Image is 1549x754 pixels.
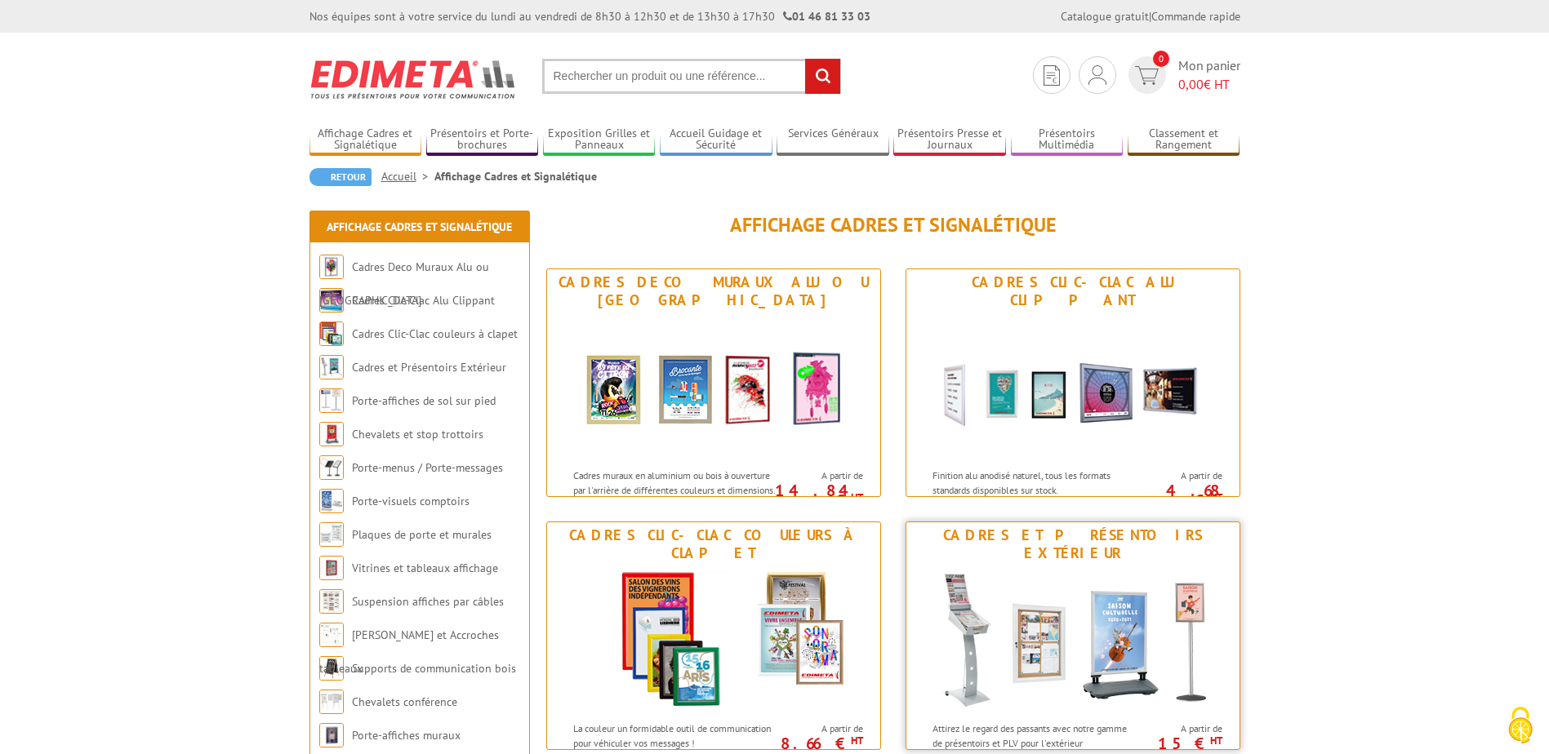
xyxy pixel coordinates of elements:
[319,556,344,580] img: Vitrines et tableaux affichage
[319,388,344,413] img: Porte-affiches de sol sur pied
[434,168,597,184] li: Affichage Cadres et Signalétique
[1139,722,1222,735] span: A partir de
[319,589,344,614] img: Suspension affiches par câbles
[319,255,344,279] img: Cadres Deco Muraux Alu ou Bois
[319,723,344,747] img: Porte-affiches muraux
[851,490,863,504] sup: HT
[352,293,495,308] a: Cadres Clic-Clac Alu Clippant
[319,455,344,480] img: Porte-menus / Porte-messages
[1210,490,1222,504] sup: HT
[319,522,344,547] img: Plaques de porte et murales
[772,738,863,748] p: 8.66 €
[780,469,863,482] span: A partir de
[309,8,870,24] div: Nos équipes sont à votre service du lundi au vendredi de 8h30 à 12h30 et de 13h30 à 17h30
[1131,486,1222,505] p: 4.68 €
[1178,56,1240,94] span: Mon panier
[772,486,863,505] p: 14.84 €
[922,313,1224,460] img: Cadres Clic-Clac Alu Clippant
[573,468,776,525] p: Cadres muraux en aluminium ou bois à ouverture par l'arrière de différentes couleurs et dimension...
[933,468,1135,496] p: Finition alu anodisé naturel, tous les formats standards disponibles sur stock.
[1153,51,1169,67] span: 0
[573,721,776,749] p: La couleur un formidable outil de communication pour véhiculer vos messages !
[1210,734,1222,747] sup: HT
[546,268,881,497] a: Cadres Deco Muraux Alu ou [GEOGRAPHIC_DATA] Cadres Deco Muraux Alu ou Bois Cadres muraux en alumi...
[352,694,457,709] a: Chevalets conférence
[319,690,344,714] img: Chevalets conférence
[352,326,518,341] a: Cadres Clic-Clac couleurs à clapet
[563,566,865,713] img: Cadres Clic-Clac couleurs à clapet
[319,259,489,308] a: Cadres Deco Muraux Alu ou [GEOGRAPHIC_DATA]
[660,126,772,153] a: Accueil Guidage et Sécurité
[551,526,876,562] div: Cadres Clic-Clac couleurs à clapet
[543,126,656,153] a: Exposition Grilles et Panneaux
[319,355,344,379] img: Cadres et Présentoirs Extérieur
[1061,8,1240,24] div: |
[922,566,1224,713] img: Cadres et Présentoirs Extérieur
[910,526,1235,562] div: Cadres et Présentoirs Extérieur
[1178,76,1204,92] span: 0,00
[352,661,516,676] a: Supports de communication bois
[309,49,518,109] img: Edimeta
[309,126,422,153] a: Affichage Cadres et Signalétique
[1011,126,1124,153] a: Présentoirs Multimédia
[381,169,434,184] a: Accueil
[546,521,881,750] a: Cadres Clic-Clac couleurs à clapet Cadres Clic-Clac couleurs à clapet La couleur un formidable ou...
[319,489,344,513] img: Porte-visuels comptoirs
[1124,56,1240,94] a: devis rapide 0 Mon panier 0,00€ HT
[426,126,539,153] a: Présentoirs et Porte-brochures
[933,721,1135,749] p: Attirez le regard des passants avec notre gamme de présentoirs et PLV pour l'extérieur
[319,322,344,346] img: Cadres Clic-Clac couleurs à clapet
[352,360,506,375] a: Cadres et Présentoirs Extérieur
[352,494,470,508] a: Porte-visuels comptoirs
[352,393,496,408] a: Porte-affiches de sol sur pied
[780,722,863,735] span: A partir de
[910,273,1235,309] div: Cadres Clic-Clac Alu Clippant
[1492,699,1549,754] button: Cookies (fenêtre modale)
[352,594,504,609] a: Suspension affiches par câbles
[1500,705,1541,746] img: Cookies (fenêtre modale)
[352,427,483,441] a: Chevalets et stop trottoirs
[319,628,499,676] a: [PERSON_NAME] et Accroches tableaux
[851,734,863,747] sup: HT
[551,273,876,309] div: Cadres Deco Muraux Alu ou [GEOGRAPHIC_DATA]
[319,422,344,446] img: Chevalets et stop trottoirs
[563,313,865,460] img: Cadres Deco Muraux Alu ou Bois
[783,9,870,24] strong: 01 46 81 33 03
[542,59,841,94] input: Rechercher un produit ou une référence...
[1178,75,1240,94] span: € HT
[893,126,1006,153] a: Présentoirs Presse et Journaux
[352,728,461,743] a: Porte-affiches muraux
[906,521,1240,750] a: Cadres et Présentoirs Extérieur Cadres et Présentoirs Extérieur Attirez le regard des passants av...
[1139,469,1222,482] span: A partir de
[352,460,503,475] a: Porte-menus / Porte-messages
[906,268,1240,497] a: Cadres Clic-Clac Alu Clippant Cadres Clic-Clac Alu Clippant Finition alu anodisé naturel, tous le...
[1151,9,1240,24] a: Commande rapide
[1128,126,1240,153] a: Classement et Rangement
[1135,66,1159,85] img: devis rapide
[352,561,498,575] a: Vitrines et tableaux affichage
[1088,65,1106,85] img: devis rapide
[327,220,512,234] a: Affichage Cadres et Signalétique
[546,215,1240,236] h1: Affichage Cadres et Signalétique
[352,527,492,542] a: Plaques de porte et murales
[1131,738,1222,748] p: 15 €
[1044,65,1060,86] img: devis rapide
[805,59,840,94] input: rechercher
[777,126,889,153] a: Services Généraux
[1061,9,1149,24] a: Catalogue gratuit
[319,623,344,647] img: Cimaises et Accroches tableaux
[309,168,372,186] a: Retour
